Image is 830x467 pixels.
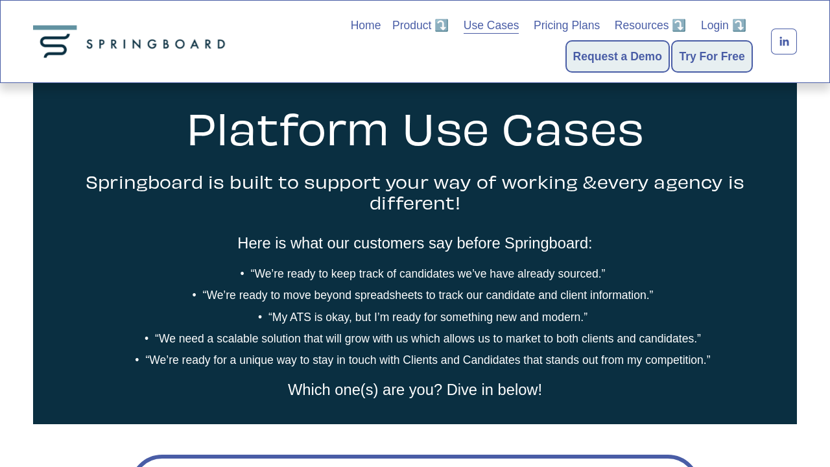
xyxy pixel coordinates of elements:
[615,16,687,34] a: folder dropdown
[392,16,449,34] a: folder dropdown
[771,29,797,54] a: LinkedIn
[82,352,774,368] p: “We’re ready for a unique way to stay in touch with Clients and Candidates that stands out from m...
[615,18,687,34] span: Resources ⤵️
[701,18,746,34] span: Login ⤵️
[82,266,774,282] p: “We’re ready to keep track of candidates we’ve have already sourced.”
[351,16,381,34] a: Home
[573,47,662,66] a: Request a Demo
[56,233,774,254] p: Here is what our customers say before Springboard:
[56,171,774,212] h4: every agency is different!
[86,170,597,192] span: Springboard is built to support your way of working &
[534,16,600,34] a: Pricing Plans
[82,331,774,347] p: “We need a scalable solution that will grow with us which allows us to market to both clients and...
[701,16,746,34] a: folder dropdown
[82,287,774,304] p: “We’re ready to move beyond spreadsheets to track our candidate and client information.”
[679,47,744,66] a: Try For Free
[82,309,774,326] p: “My ATS is okay, but I’m ready for something new and modern.”
[464,16,519,34] a: Use Cases
[33,25,230,58] img: Springboard Technologies
[186,99,644,154] span: Platform Use Cases
[392,18,449,34] span: Product ⤵️
[288,381,542,398] span: Which one(s) are you? Dive in below!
